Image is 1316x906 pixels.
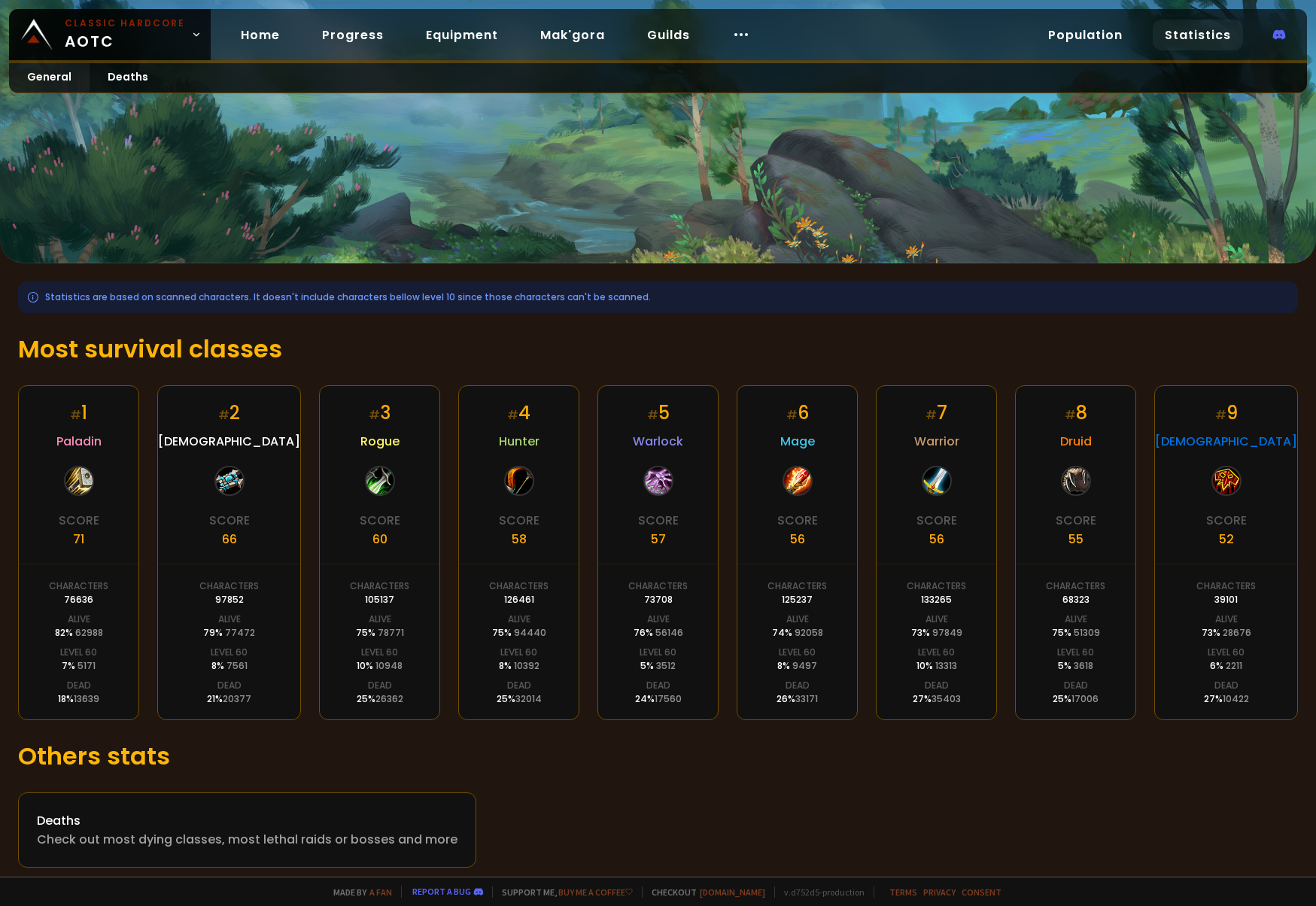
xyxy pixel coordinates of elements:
[369,406,380,424] small: #
[774,886,865,898] span: v. d752d5 - production
[786,679,810,692] div: Dead
[369,400,391,426] div: 3
[1223,626,1251,639] span: 28676
[962,886,1001,898] a: Consent
[207,692,251,706] div: 21 %
[1226,659,1242,672] span: 2211
[9,9,211,60] a: Classic HardcoreAOTC
[1057,646,1094,659] div: Level 60
[528,20,617,50] a: Mak'gora
[70,400,87,426] div: 1
[1210,659,1242,673] div: 6 %
[217,679,242,692] div: Dead
[1036,20,1135,50] a: Population
[655,692,682,705] span: 17560
[378,626,404,639] span: 78771
[492,626,546,640] div: 75 %
[634,626,683,640] div: 76 %
[499,432,539,451] span: Hunter
[647,613,670,626] div: Alive
[211,646,248,659] div: Level 60
[507,406,518,424] small: #
[75,626,103,639] span: 62988
[59,511,99,530] div: Score
[916,659,957,673] div: 10 %
[55,626,103,640] div: 82 %
[777,511,818,530] div: Score
[911,626,962,640] div: 73 %
[651,530,666,549] div: 57
[369,613,391,626] div: Alive
[1053,692,1099,706] div: 25 %
[9,63,90,93] a: General
[644,593,673,607] div: 73708
[62,659,96,673] div: 7 %
[365,593,394,607] div: 105137
[375,659,403,672] span: 10948
[211,659,248,673] div: 8 %
[37,811,457,830] div: Deaths
[1215,406,1226,424] small: #
[647,406,658,424] small: #
[515,692,542,705] span: 32014
[700,886,765,898] a: [DOMAIN_NAME]
[497,692,542,706] div: 25 %
[642,886,765,898] span: Checkout
[229,20,292,50] a: Home
[916,511,957,530] div: Score
[1065,400,1087,426] div: 8
[18,738,1298,774] h1: Others stats
[782,593,813,607] div: 125237
[929,530,944,549] div: 56
[225,626,255,639] span: 77472
[375,692,403,705] span: 26362
[795,692,818,705] span: 33171
[1215,613,1238,626] div: Alive
[356,626,404,640] div: 75 %
[656,659,676,672] span: 3512
[932,692,961,705] span: 35403
[925,406,937,424] small: #
[514,626,546,639] span: 94440
[786,406,798,424] small: #
[1206,511,1247,530] div: Score
[1058,659,1093,673] div: 5 %
[1196,579,1256,593] div: Characters
[935,659,957,672] span: 13313
[921,593,952,607] div: 133265
[925,400,947,426] div: 7
[1056,511,1096,530] div: Score
[369,886,392,898] a: a fan
[1068,530,1083,549] div: 55
[640,646,676,659] div: Level 60
[324,886,392,898] span: Made by
[923,886,956,898] a: Privacy
[932,626,962,639] span: 97849
[633,432,683,451] span: Warlock
[414,20,510,50] a: Equipment
[368,679,392,692] div: Dead
[203,626,255,640] div: 79 %
[310,20,396,50] a: Progress
[655,626,683,639] span: 56146
[1219,530,1234,549] div: 52
[226,659,248,672] span: 7561
[1071,692,1099,705] span: 17006
[507,400,530,426] div: 4
[489,579,549,593] div: Characters
[504,593,534,607] div: 126461
[74,692,99,705] span: 13639
[360,511,400,530] div: Score
[777,659,817,673] div: 8 %
[18,281,1298,313] div: Statistics are based on scanned characters. It doesn't include characters bellow level 10 since t...
[18,331,1298,367] h1: Most survival classes
[1202,626,1251,640] div: 73 %
[222,530,237,549] div: 66
[786,613,809,626] div: Alive
[500,646,537,659] div: Level 60
[199,579,259,593] div: Characters
[925,679,949,692] div: Dead
[792,659,817,672] span: 9497
[37,830,457,849] div: Check out most dying classes, most lethal raids or bosses and more
[218,400,240,426] div: 2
